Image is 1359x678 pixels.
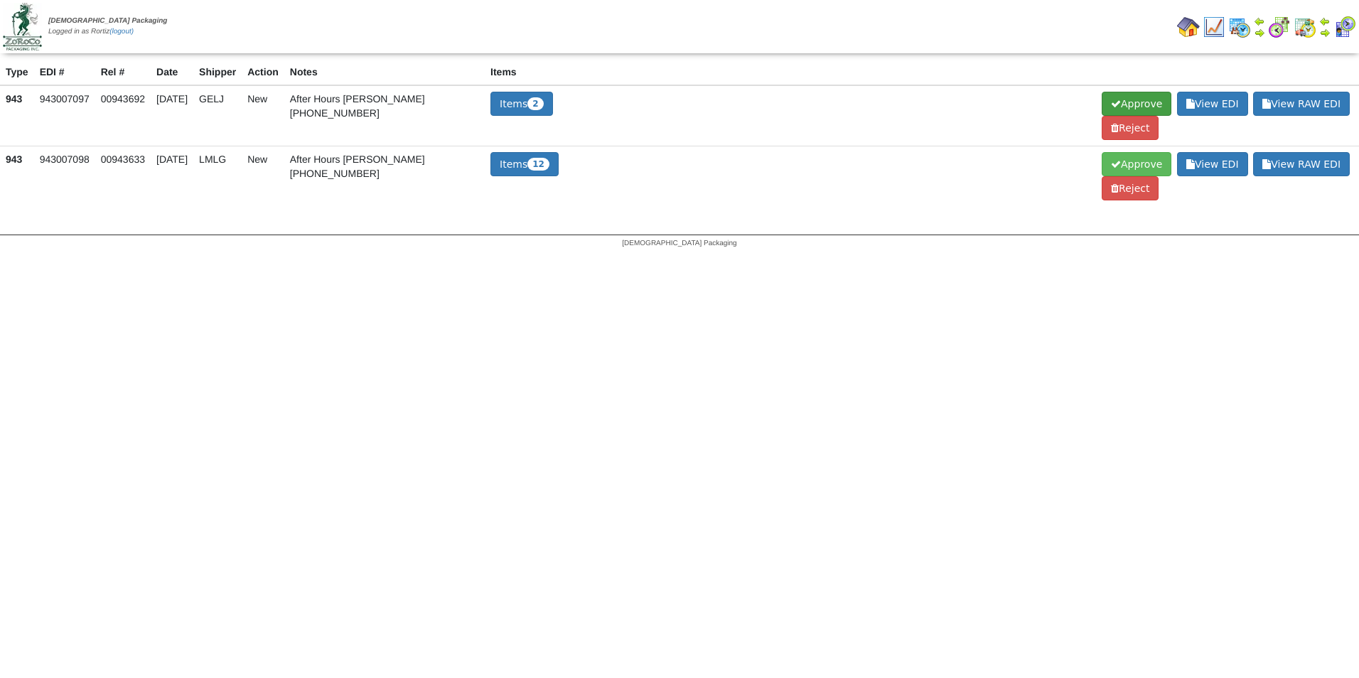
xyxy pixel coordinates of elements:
[48,17,167,25] span: [DEMOGRAPHIC_DATA] Packaging
[527,158,549,171] span: 12
[1333,16,1356,38] img: calendarcustomer.gif
[95,85,151,146] td: 00943692
[48,17,167,35] span: Logged in as Rortiz
[1253,152,1350,176] span: View RAW EDI
[1177,92,1247,116] span: View EDI
[1177,16,1200,38] img: home.gif
[242,85,284,146] td: New
[6,93,22,104] strong: 943
[242,59,284,85] th: Action
[151,59,193,85] th: Date
[151,146,193,207] td: [DATE]
[193,146,242,207] td: LMLG
[485,59,1096,85] th: Items
[34,59,95,85] th: EDI #
[490,152,559,176] button: Items12
[284,146,485,207] td: After Hours [PERSON_NAME] [PHONE_NUMBER]
[1203,16,1225,38] img: line_graph.gif
[1177,152,1247,176] span: View EDI
[1102,152,1171,176] span: Approve
[1268,16,1291,38] img: calendarblend.gif
[95,59,151,85] th: Rel #
[527,97,543,110] span: 2
[490,92,553,116] button: Items2
[34,146,95,207] td: 943007098
[1102,116,1159,140] span: Reject
[6,154,22,165] strong: 943
[193,85,242,146] td: GELJ
[1253,92,1350,116] span: View RAW EDI
[109,28,134,36] a: (logout)
[1102,176,1159,200] span: Reject
[95,146,151,207] td: 00943633
[1254,16,1265,27] img: arrowleft.gif
[193,59,242,85] th: Shipper
[1254,27,1265,38] img: arrowright.gif
[622,240,736,247] span: [DEMOGRAPHIC_DATA] Packaging
[242,146,284,207] td: New
[1228,16,1251,38] img: calendarprod.gif
[284,85,485,146] td: After Hours [PERSON_NAME] [PHONE_NUMBER]
[1102,92,1171,116] span: Approve
[3,3,42,50] img: zoroco-logo-small.webp
[1294,16,1316,38] img: calendarinout.gif
[1319,16,1331,27] img: arrowleft.gif
[284,59,485,85] th: Notes
[151,85,193,146] td: [DATE]
[34,85,95,146] td: 943007097
[1319,27,1331,38] img: arrowright.gif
